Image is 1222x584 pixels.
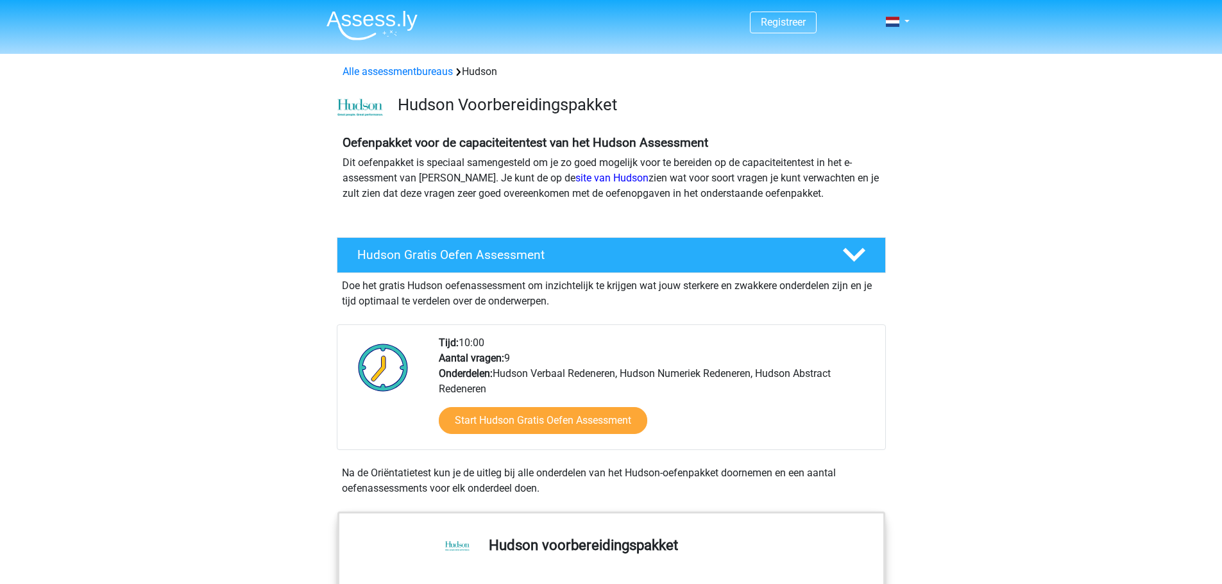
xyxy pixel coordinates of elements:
[439,337,459,349] b: Tijd:
[429,335,885,449] div: 10:00 9 Hudson Verbaal Redeneren, Hudson Numeriek Redeneren, Hudson Abstract Redeneren
[327,10,418,40] img: Assessly
[343,135,708,150] b: Oefenpakket voor de capaciteitentest van het Hudson Assessment
[439,407,647,434] a: Start Hudson Gratis Oefen Assessment
[337,64,885,79] div: Hudson
[761,16,806,28] a: Registreer
[337,465,886,496] div: Na de Oriëntatietest kun je de uitleg bij alle onderdelen van het Hudson-oefenpakket doornemen en...
[575,172,649,184] a: site van Hudson
[332,237,891,273] a: Hudson Gratis Oefen Assessment
[357,247,822,262] h4: Hudson Gratis Oefen Assessment
[439,367,493,380] b: Onderdelen:
[398,95,876,115] h3: Hudson Voorbereidingspakket
[439,352,504,364] b: Aantal vragen:
[343,65,453,78] a: Alle assessmentbureaus
[337,99,383,117] img: cefd0e47479f4eb8e8c001c0d358d5812e054fa8.png
[351,335,416,399] img: Klok
[343,155,880,201] p: Dit oefenpakket is speciaal samengesteld om je zo goed mogelijk voor te bereiden op de capaciteit...
[337,273,886,309] div: Doe het gratis Hudson oefenassessment om inzichtelijk te krijgen wat jouw sterkere en zwakkere on...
